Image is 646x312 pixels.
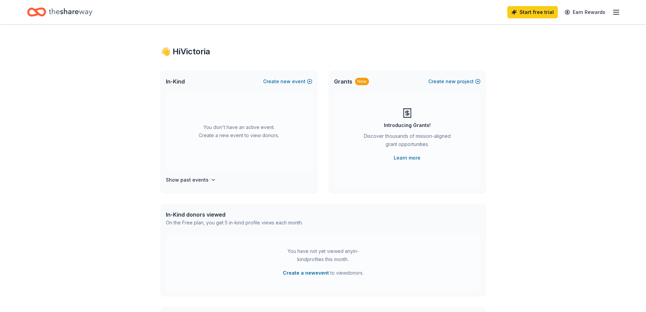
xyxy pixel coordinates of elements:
[394,154,420,162] a: Learn more
[283,269,364,277] span: to view donors .
[446,77,456,86] span: new
[160,46,486,57] div: 👋 Hi Victoria
[507,6,558,18] a: Start free trial
[281,247,366,263] div: You have not yet viewed any in-kind profiles this month.
[166,176,216,184] button: Show past events
[334,77,352,86] span: Grants
[166,92,312,170] div: You don't have an active event. Create a new event to view donors.
[384,121,431,129] div: Introducing Grants!
[355,78,369,85] div: New
[561,6,609,18] a: Earn Rewards
[283,269,329,277] button: Create a newevent
[166,219,303,227] div: On the Free plan, you get 5 in-kind profile views each month.
[263,77,312,86] button: Createnewevent
[428,77,481,86] button: Createnewproject
[166,210,303,219] div: In-Kind donors viewed
[361,132,453,151] div: Discover thousands of mission-aligned grant opportunities.
[27,4,92,20] a: Home
[166,77,185,86] span: In-Kind
[280,77,291,86] span: new
[166,176,209,184] h4: Show past events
